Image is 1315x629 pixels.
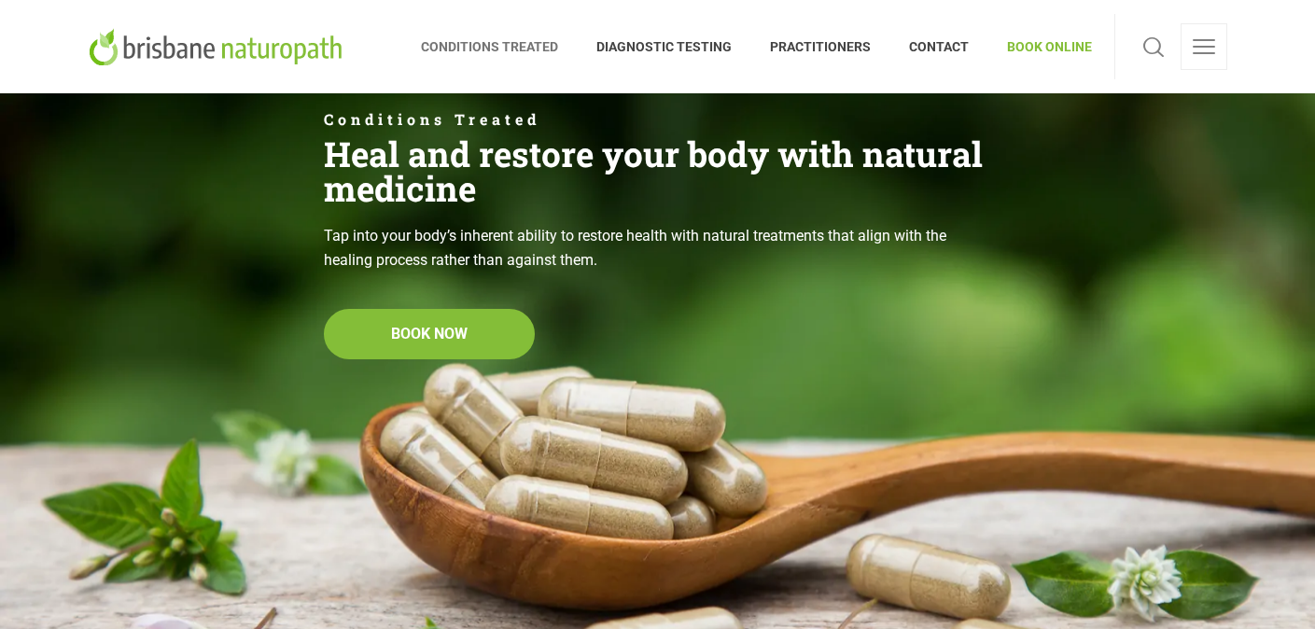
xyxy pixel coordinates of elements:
h2: Heal and restore your body with natural medicine [324,136,992,205]
a: DIAGNOSTIC TESTING [578,14,751,79]
a: CONTACT [890,14,988,79]
span: DIAGNOSTIC TESTING [578,32,751,62]
span: CONDITIONS TREATED [421,32,578,62]
span: BOOK ONLINE [988,32,1092,62]
a: BOOK ONLINE [988,14,1092,79]
a: PRACTITIONERS [751,14,890,79]
span: Conditions Treated [324,112,992,127]
a: BOOK NOW [324,309,535,359]
a: Search [1138,23,1169,70]
span: CONTACT [890,32,988,62]
span: PRACTITIONERS [751,32,890,62]
span: BOOK NOW [391,322,468,346]
div: Tap into your body’s inherent ability to restore health with natural treatments that align with t... [324,224,992,272]
a: Brisbane Naturopath [89,14,349,79]
a: CONDITIONS TREATED [421,14,578,79]
img: Brisbane Naturopath [89,28,349,65]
